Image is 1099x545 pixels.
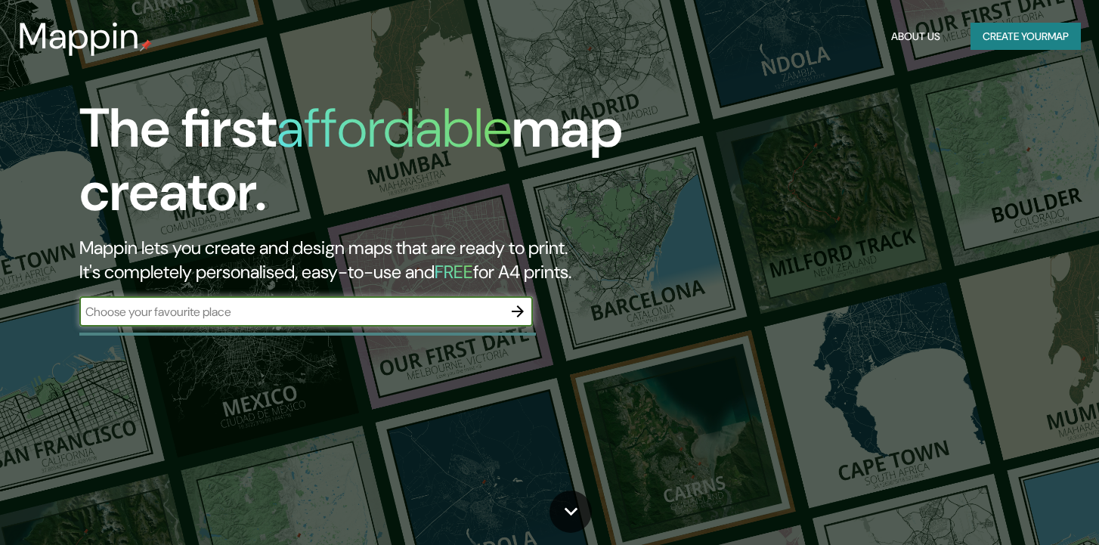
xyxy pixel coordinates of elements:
h3: Mappin [18,15,140,57]
button: About Us [885,23,946,51]
h2: Mappin lets you create and design maps that are ready to print. It's completely personalised, eas... [79,236,629,284]
button: Create yourmap [971,23,1081,51]
input: Choose your favourite place [79,303,503,320]
img: mappin-pin [140,39,152,51]
h1: affordable [277,93,512,163]
h5: FREE [435,260,473,283]
h1: The first map creator. [79,97,629,236]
